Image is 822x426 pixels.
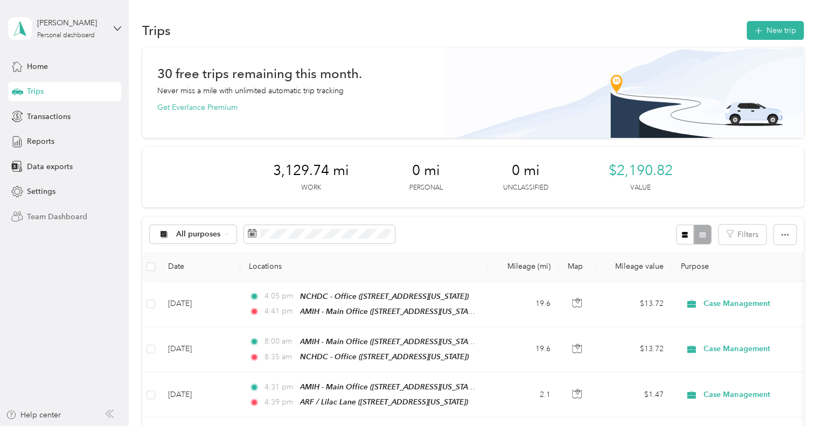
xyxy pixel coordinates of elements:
[300,307,480,316] span: AMIH - Main Office ([STREET_ADDRESS][US_STATE])
[27,111,71,122] span: Transactions
[300,352,469,361] span: NCHDC - Office ([STREET_ADDRESS][US_STATE])
[597,327,672,372] td: $13.72
[142,25,171,36] h1: Trips
[264,336,295,347] span: 8:00 am
[27,186,55,197] span: Settings
[159,252,240,282] th: Date
[609,162,673,179] span: $2,190.82
[264,305,295,317] span: 4:41 pm
[409,183,443,193] p: Personal
[703,298,802,310] span: Case Management
[37,17,105,29] div: [PERSON_NAME]
[159,327,240,372] td: [DATE]
[157,85,344,96] p: Never miss a mile with unlimited automatic trip tracking
[703,343,802,355] span: Case Management
[762,366,822,426] iframe: Everlance-gr Chat Button Frame
[157,102,238,113] button: Get Everlance Premium
[503,183,548,193] p: Unclassified
[159,282,240,327] td: [DATE]
[159,372,240,417] td: [DATE]
[300,337,480,346] span: AMIH - Main Office ([STREET_ADDRESS][US_STATE])
[630,183,651,193] p: Value
[27,136,54,147] span: Reports
[27,61,48,72] span: Home
[176,231,221,238] span: All purposes
[37,32,95,39] div: Personal dashboard
[412,162,440,179] span: 0 mi
[6,409,61,421] button: Help center
[264,381,295,393] span: 4:31 pm
[300,382,480,392] span: AMIH - Main Office ([STREET_ADDRESS][US_STATE])
[488,327,559,372] td: 19.6
[300,292,469,301] span: NCHDC - Office ([STREET_ADDRESS][US_STATE])
[300,397,468,406] span: ARF / Lilac Lane ([STREET_ADDRESS][US_STATE])
[27,211,87,222] span: Team Dashboard
[264,351,295,363] span: 8:35 am
[488,252,559,282] th: Mileage (mi)
[240,252,488,282] th: Locations
[27,161,73,172] span: Data exports
[264,396,295,408] span: 4:39 pm
[488,372,559,417] td: 2.1
[512,162,540,179] span: 0 mi
[703,389,802,401] span: Case Management
[27,86,44,97] span: Trips
[597,372,672,417] td: $1.47
[597,282,672,327] td: $13.72
[301,183,321,193] p: Work
[273,162,349,179] span: 3,129.74 mi
[559,252,597,282] th: Map
[443,47,804,138] img: Banner
[597,252,672,282] th: Mileage value
[747,21,804,40] button: New trip
[264,290,295,302] span: 4:05 pm
[157,68,362,79] h1: 30 free trips remaining this month.
[488,282,559,327] td: 19.6
[719,225,766,245] button: Filters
